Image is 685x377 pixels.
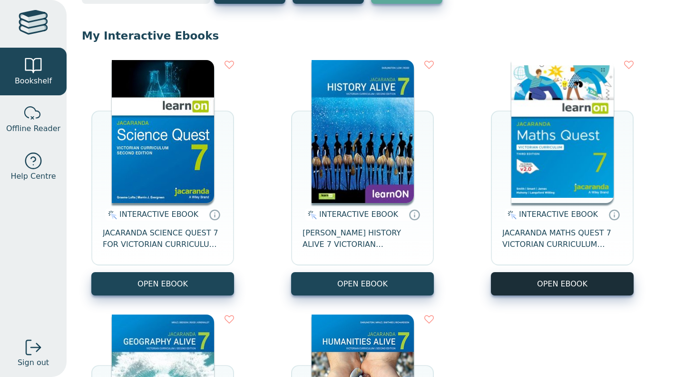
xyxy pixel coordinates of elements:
[91,272,234,295] button: OPEN EBOOK
[305,209,317,221] img: interactive.svg
[15,75,52,87] span: Bookshelf
[209,209,220,220] a: Interactive eBooks are accessed online via the publisher’s portal. They contain interactive resou...
[409,209,420,220] a: Interactive eBooks are accessed online via the publisher’s portal. They contain interactive resou...
[82,29,670,43] p: My Interactive Ebooks
[608,209,620,220] a: Interactive eBooks are accessed online via the publisher’s portal. They contain interactive resou...
[312,60,414,203] img: d4781fba-7f91-e911-a97e-0272d098c78b.jpg
[18,357,49,368] span: Sign out
[105,209,117,221] img: interactive.svg
[502,227,622,250] span: JACARANDA MATHS QUEST 7 VICTORIAN CURRICULUM LEARNON EBOOK 3E
[119,210,198,219] span: INTERACTIVE EBOOK
[112,60,214,203] img: 329c5ec2-5188-ea11-a992-0272d098c78b.jpg
[103,227,223,250] span: JACARANDA SCIENCE QUEST 7 FOR VICTORIAN CURRICULUM LEARNON 2E EBOOK
[6,123,60,134] span: Offline Reader
[319,210,398,219] span: INTERACTIVE EBOOK
[291,272,434,295] button: OPEN EBOOK
[505,209,517,221] img: interactive.svg
[303,227,422,250] span: [PERSON_NAME] HISTORY ALIVE 7 VICTORIAN CURRICULUM LEARNON EBOOK 2E
[511,60,614,203] img: b87b3e28-4171-4aeb-a345-7fa4fe4e6e25.jpg
[519,210,598,219] span: INTERACTIVE EBOOK
[491,272,634,295] button: OPEN EBOOK
[10,171,56,182] span: Help Centre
